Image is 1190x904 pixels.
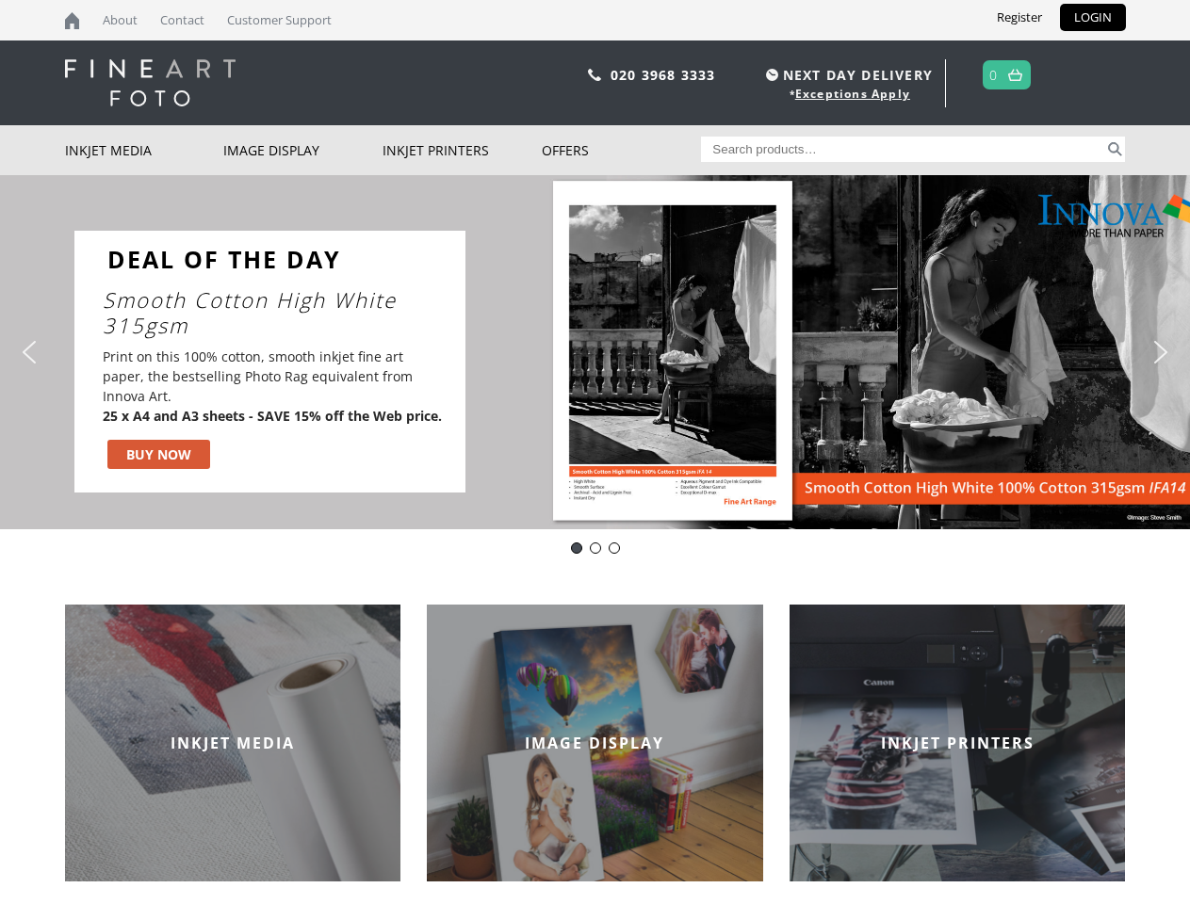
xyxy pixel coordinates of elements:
input: Search products… [701,137,1104,162]
a: DEAL OF THE DAY [103,240,346,278]
a: Smooth Cotton High White 315gsm [103,287,456,337]
a: Image Display [223,125,383,175]
img: time.svg [766,69,778,81]
div: pinch book [609,542,620,554]
p: Print on this 100% cotton, smooth inkjet fine art paper, the bestselling Photo Rag equivalent fro... [103,347,442,426]
h2: INKJET MEDIA [65,733,401,753]
button: Search [1104,137,1126,162]
div: DOTD - Innova Smooth Cotton High White - IFA14 [571,542,582,554]
a: 0 [989,61,998,89]
a: 020 3968 3333 [611,66,716,84]
img: phone.svg [588,69,601,81]
div: DEAL OF THE DAYSmooth Cotton High White 315gsmPrint on this 100% cotton, smooth inkjet fine art p... [74,231,465,492]
img: next arrow [1146,337,1176,367]
div: BUY NOW [126,444,191,464]
img: basket.svg [1008,69,1022,81]
a: Inkjet Printers [383,125,542,175]
span: NEXT DAY DELIVERY [761,64,933,86]
a: BUY NOW [107,440,210,469]
b: 25 x A4 and A3 sheets - SAVE 15% off the Web price. [103,407,442,425]
a: Exceptions Apply [795,86,910,102]
img: logo-white.svg [65,59,236,106]
h2: INKJET PRINTERS [790,733,1126,753]
a: Register [983,4,1056,31]
h2: IMAGE DISPLAY [427,733,763,753]
img: previous arrow [14,337,44,367]
div: Choose slide to display. [567,539,624,557]
a: Inkjet Media [65,125,224,175]
div: Innova-general [590,542,601,554]
a: Offers [542,125,701,175]
a: LOGIN [1060,4,1126,31]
